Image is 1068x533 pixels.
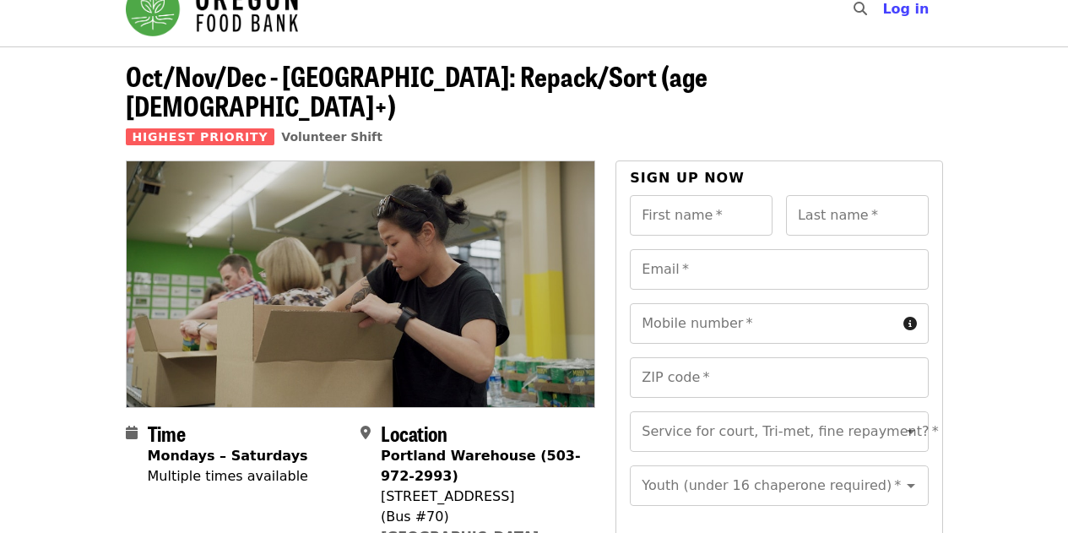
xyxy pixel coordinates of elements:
[126,56,707,125] span: Oct/Nov/Dec - [GEOGRAPHIC_DATA]: Repack/Sort (age [DEMOGRAPHIC_DATA]+)
[148,418,186,448] span: Time
[381,487,582,507] div: [STREET_ADDRESS]
[630,303,896,344] input: Mobile number
[903,316,917,332] i: circle-info icon
[126,128,275,145] span: Highest Priority
[281,130,382,144] a: Volunteer Shift
[854,1,867,17] i: search icon
[786,195,929,236] input: Last name
[381,418,447,448] span: Location
[381,507,582,527] div: (Bus #70)
[381,448,581,484] strong: Portland Warehouse (503-972-2993)
[882,1,929,17] span: Log in
[630,170,745,186] span: Sign up now
[148,448,308,464] strong: Mondays – Saturdays
[630,249,928,290] input: Email
[899,420,923,443] button: Open
[126,425,138,441] i: calendar icon
[127,161,595,406] img: Oct/Nov/Dec - Portland: Repack/Sort (age 8+) organized by Oregon Food Bank
[148,466,308,487] div: Multiple times available
[630,195,773,236] input: First name
[899,474,923,498] button: Open
[630,357,928,398] input: ZIP code
[361,425,371,441] i: map-marker-alt icon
